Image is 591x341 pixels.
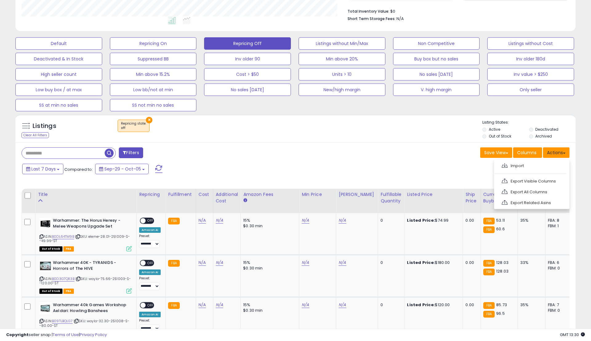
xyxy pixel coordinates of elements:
div: $74.99 [407,218,458,223]
div: $120.00 [407,302,458,308]
button: SS at min no sales [15,99,102,111]
div: Fulfillment [168,191,193,198]
small: FBA [168,218,179,224]
li: $0 [348,7,565,14]
span: Last 7 Days [31,166,56,172]
button: Save View [480,147,512,158]
b: Listed Price: [407,302,435,308]
div: Title [38,191,134,198]
div: 35% [520,302,541,308]
button: Non Competitive [393,37,480,50]
span: 53.11 [496,217,505,223]
div: 0.00 [465,218,476,223]
div: Listed Price [407,191,460,198]
div: Fulfillable Quantity [380,191,402,204]
img: 41gaM1atZaL._SL40_.jpg [39,218,51,230]
div: $180.00 [407,260,458,265]
div: 0 [380,302,400,308]
div: 15% [243,260,294,265]
a: N/A [199,260,206,266]
button: Only seller [487,84,574,96]
small: FBA [168,302,179,309]
span: 2025-10-13 13:30 GMT [560,332,585,338]
span: FBA [63,289,74,294]
div: $0.30 min [243,265,294,271]
a: N/A [302,217,309,224]
small: FBA [483,269,495,275]
div: Repricing [139,191,163,198]
button: Inv older 180d [487,53,574,65]
button: Inv value > $250 [487,68,574,80]
a: N/A [199,217,206,224]
img: 41NcvFZt8PL._SL40_.jpg [39,260,51,272]
div: FBM: 0 [548,308,568,313]
label: Archived [535,134,552,139]
button: Actions [543,147,569,158]
button: Listings without Cost [487,37,574,50]
b: Listed Price: [407,260,435,265]
button: Listings without Min/Max [299,37,385,50]
div: 0 [380,218,400,223]
button: Columns [513,147,542,158]
button: Low buy box / at max [15,84,102,96]
a: Export Visible Columns [497,176,565,186]
div: Clear All Filters [22,132,49,138]
div: Ship Price [465,191,478,204]
button: Sep-29 - Oct-05 [95,164,149,174]
a: N/A [339,217,346,224]
div: Additional Cost [216,191,238,204]
div: 0.00 [465,302,476,308]
img: 41hoywiMbRL._SL40_.jpg [39,302,51,314]
div: FBM: 1 [548,223,568,229]
a: N/A [339,260,346,266]
div: 0 [380,260,400,265]
span: 96.5 [496,310,505,316]
small: Amazon Fees. [243,198,247,203]
div: FBA: 8 [548,218,568,223]
div: off [121,126,146,130]
div: $0.30 min [243,308,294,313]
div: $0.30 min [243,223,294,229]
b: Warhammer 40k Games Workshop Aeldari: Howling Banshees [53,302,128,315]
button: Units > 10 [299,68,385,80]
span: FBA [63,246,74,252]
small: FBA [483,260,495,267]
small: FBA [168,260,179,267]
span: Columns [517,150,537,156]
a: Import [497,161,565,170]
a: N/A [216,302,223,308]
button: Min above 15.2% [110,68,197,80]
a: Export All Columns [497,187,565,197]
div: FBA: 6 [548,260,568,265]
a: N/A [216,260,223,266]
button: Repricing On [110,37,197,50]
b: Warhammer 40K - TYRANIDS - Horrors of The HIVE [53,260,128,273]
span: Sep-29 - Oct-05 [104,166,141,172]
div: 0.00 [465,260,476,265]
b: Listed Price: [407,217,435,223]
strong: Copyright [6,332,29,338]
label: Out of Stock [489,134,511,139]
button: Buy box but no sales [393,53,480,65]
span: | SKU: eleme-28.01-251009-S--49.99-ST [39,234,130,243]
span: Compared to: [64,166,93,172]
span: OFF [146,261,155,266]
button: Last 7 Days [22,164,63,174]
button: No sales [DATE] [393,68,480,80]
div: FBM: 0 [548,265,568,271]
div: 33% [520,260,541,265]
div: Preset: [139,276,161,290]
div: seller snap | | [6,332,107,338]
b: Total Inventory Value: [348,9,389,14]
a: N/A [302,302,309,308]
button: Default [15,37,102,50]
div: ASIN: [39,218,132,251]
span: N/A [396,16,404,22]
span: OFF [146,218,155,224]
h5: Listings [33,122,56,130]
div: Current Buybox Price [483,191,515,204]
label: Active [489,127,500,132]
small: FBA [483,218,495,224]
button: New/high margin [299,84,385,96]
button: High seller count [15,68,102,80]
